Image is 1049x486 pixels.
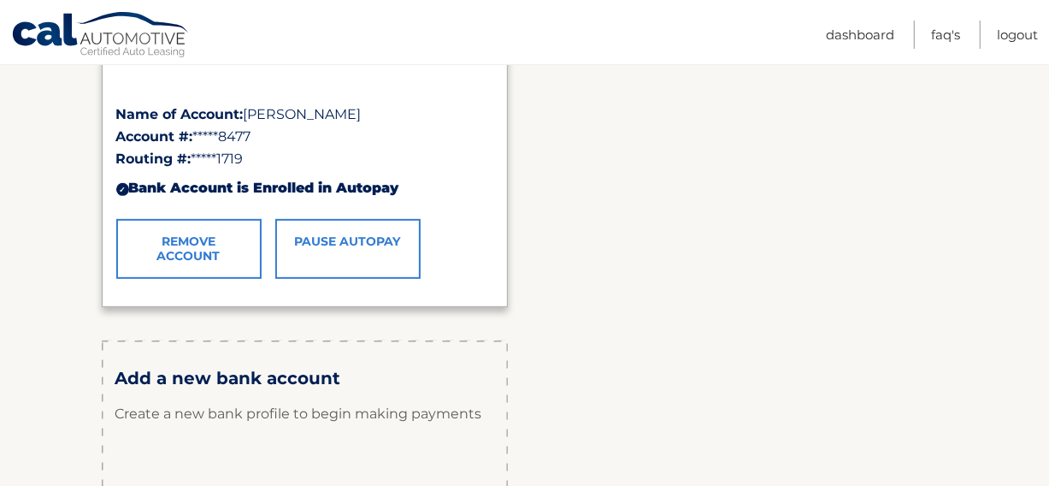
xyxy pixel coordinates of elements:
span: [PERSON_NAME] [244,106,362,122]
a: Cal Automotive [11,11,191,61]
strong: Name of Account: [116,106,244,122]
strong: Routing #: [116,151,192,167]
a: Logout [997,21,1038,49]
div: Bank Account is Enrolled in Autopay [116,170,493,206]
div: ✓ [116,183,129,196]
p: Create a new bank profile to begin making payments [115,388,494,440]
a: FAQ's [931,21,960,49]
a: Pause AutoPay [275,219,421,279]
a: Dashboard [826,21,894,49]
strong: Account #: [116,128,193,145]
h3: Add a new bank account [115,368,494,389]
a: Remove Account [116,219,262,279]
